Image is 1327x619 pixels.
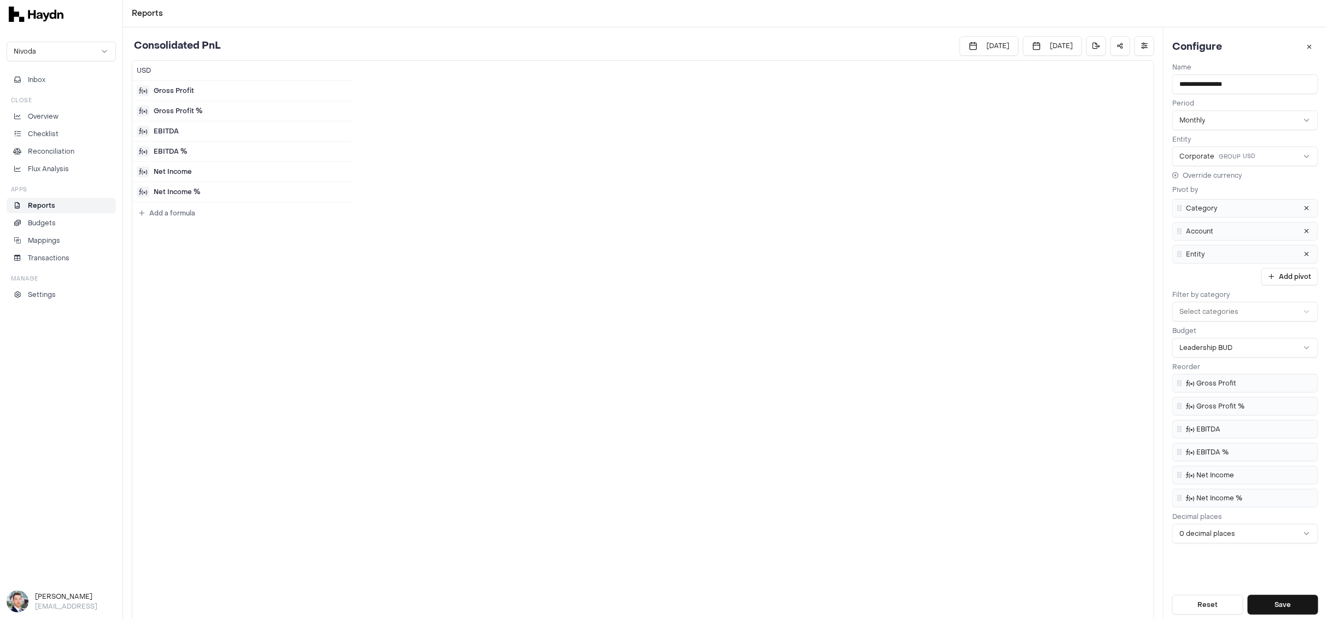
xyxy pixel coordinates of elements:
span: Gross Profit % [154,107,202,115]
li: EBITDA [1172,420,1318,439]
span: EBITDA [1186,425,1220,434]
label: Filter by category [1172,290,1230,299]
label: Budget [1172,326,1196,335]
span: EBITDA % [154,147,187,156]
p: Mappings [28,236,60,246]
li: Entity [1172,245,1318,264]
span: Category [1186,204,1217,213]
li: Gross Profit [1172,374,1318,393]
span: Override currency [1183,171,1242,180]
img: Ole Heine [7,591,28,612]
span: Net Income [1186,471,1234,480]
span: Gross Profit % [1186,402,1244,411]
p: Reports [28,201,55,211]
li: EBITDA % [1172,443,1318,462]
span: Inbox [28,75,45,85]
label: Name [1172,63,1191,72]
label: Entity [1172,135,1191,144]
li: Net Income [1172,466,1318,484]
label: Period [1172,99,1194,108]
button: Inbox [7,72,116,87]
li: Gross Profit % [1172,397,1318,416]
a: Flux Analysis [7,161,116,177]
h3: Apps [11,185,27,194]
a: Transactions [7,250,116,266]
p: Checklist [28,129,59,139]
label: Reorder [1172,363,1200,371]
button: Add a formula [137,207,197,220]
h3: Consolidated PnL [132,38,221,54]
span: Net Income [154,167,192,176]
a: Reports [132,8,163,19]
span: Account [1186,227,1213,236]
span: EBITDA [154,127,179,136]
span: Gross Profit [154,86,194,95]
span: Gross Profit [1186,379,1236,388]
li: Account [1172,222,1318,241]
button: Reset [1172,595,1243,615]
span: Entity [1186,250,1205,259]
a: Budgets [7,215,116,231]
span: USD [137,66,151,75]
p: Transactions [28,253,69,263]
span: EBITDA % [1186,448,1229,457]
img: svg+xml,%3c [9,7,63,22]
h3: [PERSON_NAME] [35,592,116,602]
button: Override currency [1172,171,1242,180]
button: [DATE] [1023,36,1082,56]
a: Mappings [7,233,116,248]
nav: breadcrumb [132,8,163,19]
h3: Manage [11,275,38,283]
li: Category [1172,199,1318,218]
a: Settings [7,287,116,302]
a: Reconciliation [7,144,116,159]
p: Overview [28,112,59,121]
button: Save [1248,595,1318,615]
a: Overview [7,109,116,124]
a: Checklist [7,126,116,142]
button: Add pivot [1261,268,1318,285]
span: Net Income % [154,188,200,196]
button: [DATE] [960,36,1019,56]
p: [EMAIL_ADDRESS] [35,602,116,611]
h3: Configure [1172,39,1222,55]
a: Reports [7,198,116,213]
p: Reconciliation [28,147,74,156]
h3: Close [11,96,32,104]
p: Flux Analysis [28,164,69,174]
label: Pivot by [1172,185,1198,194]
label: Decimal places [1172,512,1222,521]
li: Net Income % [1172,489,1318,507]
p: Settings [28,290,56,300]
span: Net Income % [1186,494,1242,503]
p: Budgets [28,218,56,228]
